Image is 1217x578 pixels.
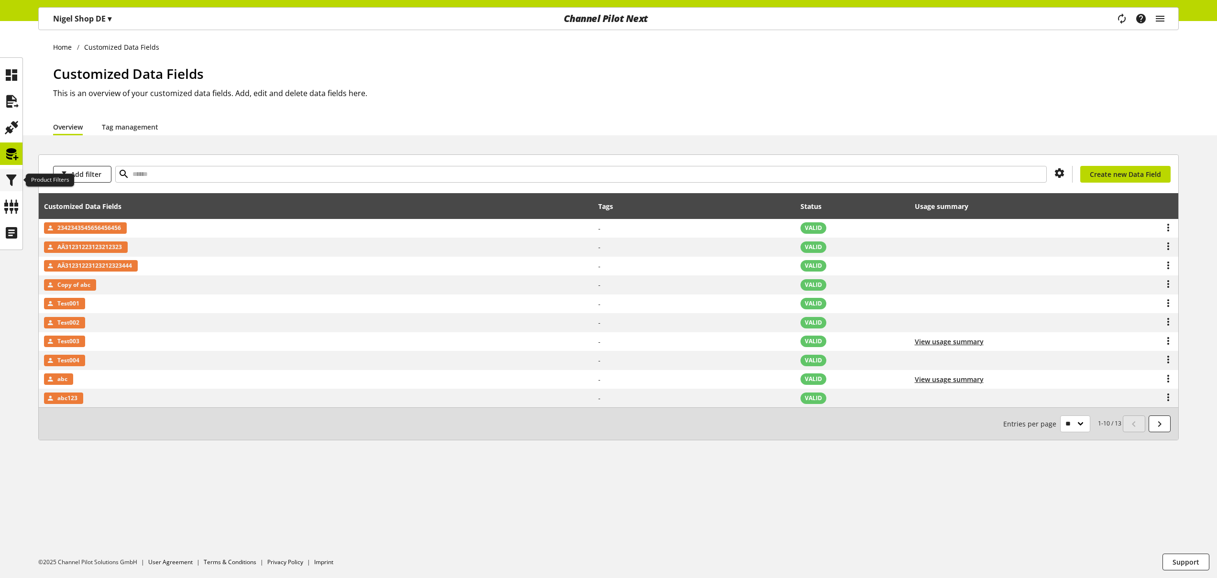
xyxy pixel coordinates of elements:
a: Imprint [314,558,333,566]
span: AÄ31231223123212323444 [57,260,132,272]
span: abc [57,373,67,385]
span: abc123 [57,393,77,404]
a: Home [53,42,77,52]
span: - [598,318,601,327]
div: Product Filters [26,174,74,187]
nav: main navigation [38,7,1179,30]
button: View usage summary [915,374,984,384]
span: VALID [805,356,822,365]
span: Test002 [57,317,79,328]
div: Tags [598,201,613,211]
span: Customized Data Fields [53,65,204,83]
span: Test004 [57,355,79,366]
small: 1-10 / 13 [1003,415,1121,432]
span: Test001 [57,298,79,309]
span: AÄ31231223123212323 [57,241,122,253]
button: View usage summary [915,337,984,347]
span: Create new Data Field [1090,169,1161,179]
a: Terms & Conditions [204,558,256,566]
span: - [598,337,601,346]
div: Usage summary [915,201,978,211]
h2: This is an overview of your customized data fields. Add, edit and delete data fields here. [53,87,1179,99]
span: VALID [805,243,822,251]
span: Add filter [71,169,101,179]
span: VALID [805,262,822,270]
a: Privacy Policy [267,558,303,566]
li: ©2025 Channel Pilot Solutions GmbH [38,558,148,567]
span: VALID [805,394,822,403]
div: Status [800,201,831,211]
span: - [598,262,601,271]
span: - [598,375,601,384]
span: - [598,224,601,233]
span: - [598,393,601,403]
span: Copy of abc [57,279,90,291]
span: Test003 [57,336,79,347]
button: Add filter [53,166,111,183]
span: - [598,299,601,308]
a: User Agreement [148,558,193,566]
span: ▾ [108,13,111,24]
span: VALID [805,299,822,308]
p: Nigel Shop DE [53,13,111,24]
a: Create new Data Field [1080,166,1171,183]
span: - [598,280,601,289]
span: Support [1173,557,1199,567]
span: VALID [805,224,822,232]
div: Customized Data Fields [44,201,131,211]
a: Overview [53,122,83,132]
span: VALID [805,337,822,346]
button: Support [1162,554,1209,570]
span: Entries per page [1003,419,1060,429]
span: 2342343545656456456 [57,222,121,234]
span: - [598,356,601,365]
span: - [598,242,601,251]
span: VALID [805,375,822,383]
a: Tag management [102,122,158,132]
span: VALID [805,318,822,327]
span: VALID [805,281,822,289]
